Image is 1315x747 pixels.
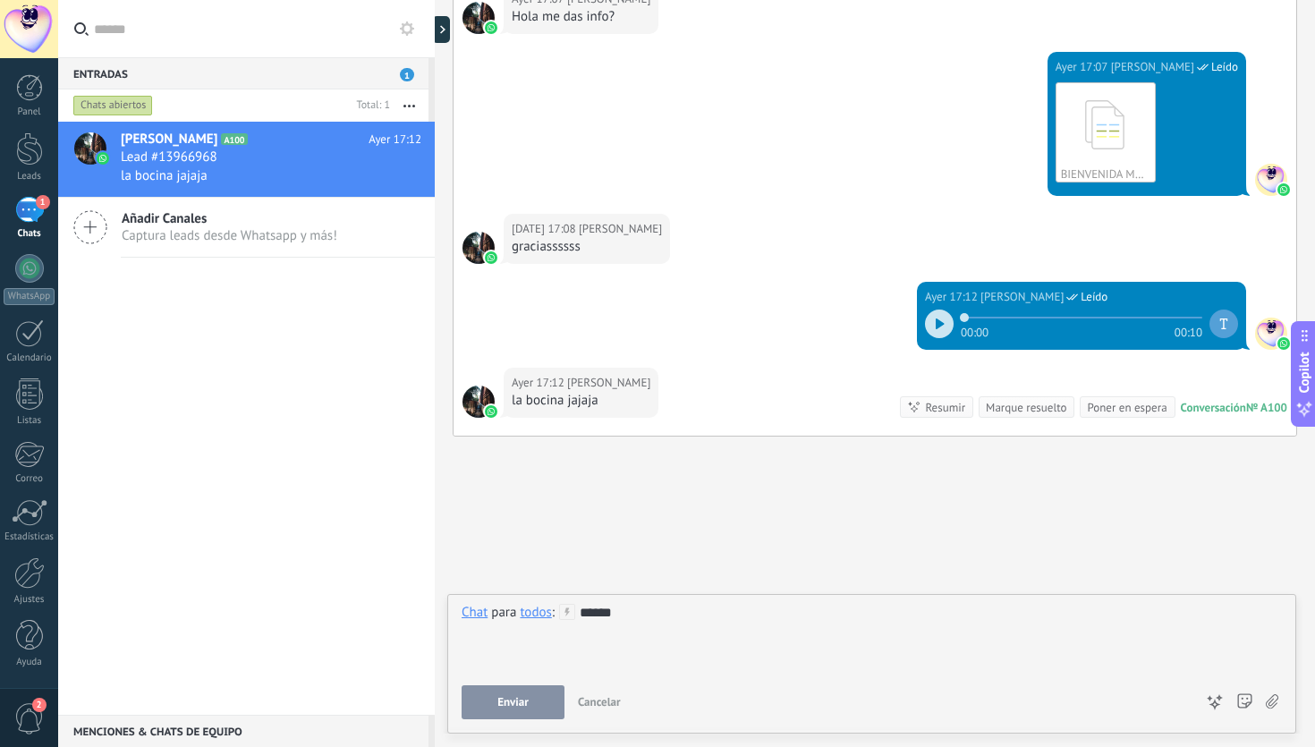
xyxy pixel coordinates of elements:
[520,604,551,620] div: todos
[462,386,495,418] span: Amir Rophail
[462,232,495,264] span: Amir Rophail
[122,227,337,244] span: Captura leads desde Whatsapp y más!
[1181,400,1246,415] div: Conversación
[571,685,628,719] button: Cancelar
[1056,82,1156,183] a: BIENVENIDA MAXI.m4a
[73,95,153,116] div: Chats abiertos
[32,698,47,712] span: 2
[491,604,516,622] span: para
[552,604,555,622] span: :
[1087,399,1167,416] div: Poner en espera
[122,210,337,227] span: Añadir Canales
[121,167,208,184] span: la bocina jajaja
[121,131,217,149] span: [PERSON_NAME]
[1175,324,1202,338] span: 00:10
[4,657,55,668] div: Ayuda
[579,220,662,238] span: Amir Rophail
[485,251,497,264] img: waba.svg
[4,228,55,240] div: Chats
[1277,183,1290,196] img: waba.svg
[512,374,567,392] div: Ayer 17:12
[1295,352,1313,393] span: Copilot
[97,152,109,165] img: icon
[567,374,650,392] span: Amir Rophail
[485,405,497,418] img: waba.svg
[4,415,55,427] div: Listas
[980,288,1064,306] span: Amir Sharif Rophail (Oficina de Venta)
[58,122,435,197] a: avataricon[PERSON_NAME]A100Ayer 17:12Lead #13966968la bocina jajaja
[4,288,55,305] div: WhatsApp
[390,89,428,122] button: Más
[578,694,621,709] span: Cancelar
[462,685,564,719] button: Enviar
[462,2,495,34] span: Amir Rophail
[512,392,650,410] div: la bocina jajaja
[1255,164,1287,196] span: Amir Sharif Rophail
[400,68,414,81] span: 1
[121,149,217,166] span: Lead #13966968
[58,715,428,747] div: Menciones & Chats de equipo
[925,399,965,416] div: Resumir
[369,131,421,149] span: Ayer 17:12
[4,106,55,118] div: Panel
[4,352,55,364] div: Calendario
[58,57,428,89] div: Entradas
[1056,58,1111,76] div: Ayer 17:07
[1277,337,1290,350] img: waba.svg
[485,21,497,34] img: waba.svg
[1211,58,1238,76] span: Leído
[512,238,662,256] div: graciassssss
[221,133,247,145] span: A100
[986,399,1066,416] div: Marque resuelto
[350,97,390,115] div: Total: 1
[961,324,988,338] span: 00:00
[1081,288,1107,306] span: Leído
[4,171,55,183] div: Leads
[1061,166,1150,182] div: BIENVENIDA MAXI.m4a
[1255,318,1287,350] span: Amir Sharif Rophail
[4,531,55,543] div: Estadísticas
[4,473,55,485] div: Correo
[1246,400,1287,415] div: № A100
[925,288,980,306] div: Ayer 17:12
[512,8,650,26] div: Hola me das info?
[512,220,579,238] div: [DATE] 17:08
[4,594,55,606] div: Ajustes
[36,195,50,209] span: 1
[497,696,529,709] span: Enviar
[432,16,450,43] div: Mostrar
[1111,58,1194,76] span: Amir Sharif Rophail (Oficina de Venta)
